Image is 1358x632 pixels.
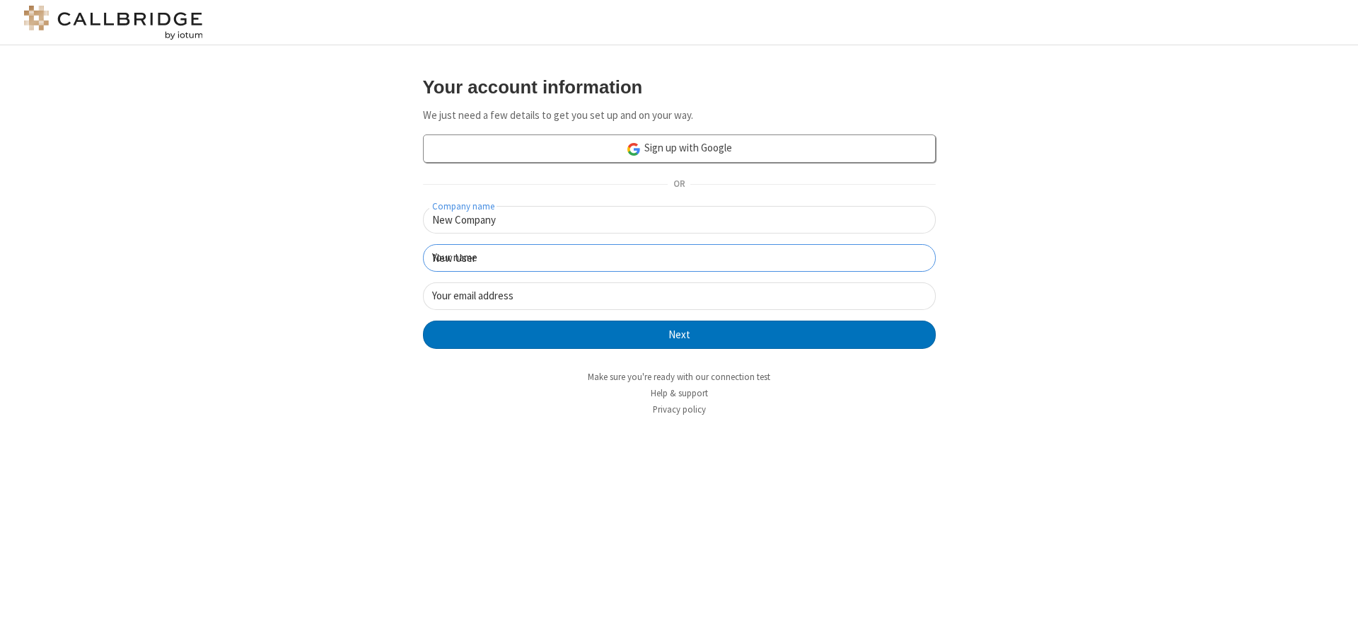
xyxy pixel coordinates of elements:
[588,371,770,383] a: Make sure you're ready with our connection test
[653,403,706,415] a: Privacy policy
[423,206,936,234] input: Company name
[423,77,936,97] h3: Your account information
[423,282,936,310] input: Your email address
[626,142,642,157] img: google-icon.png
[423,321,936,349] button: Next
[651,387,708,399] a: Help & support
[21,6,205,40] img: logo@2x.png
[668,175,690,195] span: OR
[423,134,936,163] a: Sign up with Google
[423,108,936,124] p: We just need a few details to get you set up and on your way.
[423,244,936,272] input: Your name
